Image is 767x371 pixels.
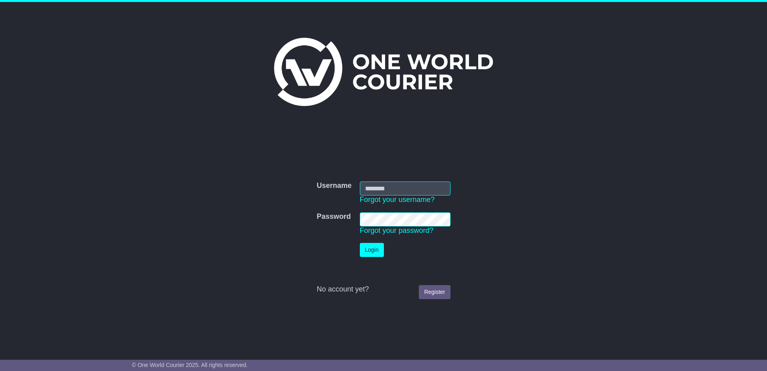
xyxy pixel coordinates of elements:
a: Forgot your password? [360,226,434,234]
div: No account yet? [317,285,450,294]
a: Register [419,285,450,299]
a: Forgot your username? [360,196,435,204]
label: Password [317,212,351,221]
label: Username [317,181,351,190]
button: Login [360,243,384,257]
span: © One World Courier 2025. All rights reserved. [132,362,248,368]
img: One World [274,38,493,106]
